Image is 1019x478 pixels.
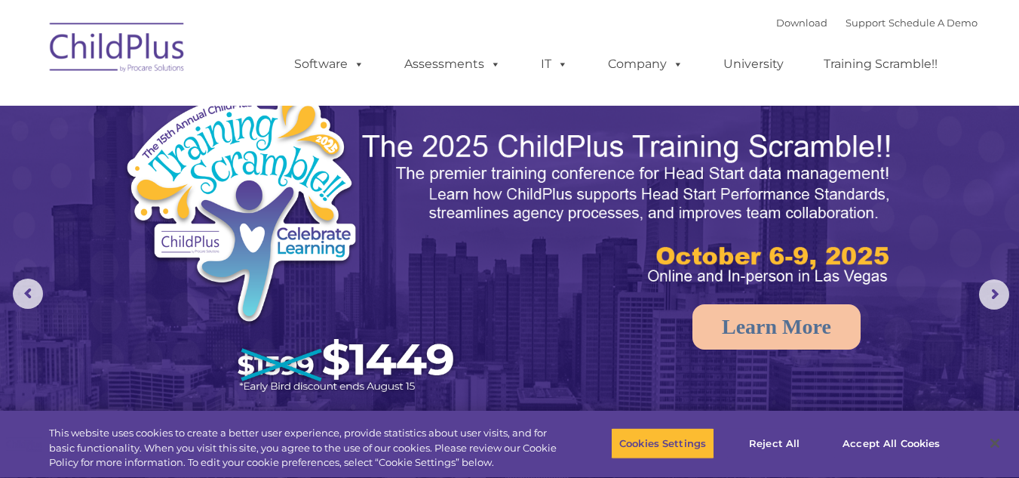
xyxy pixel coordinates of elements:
[593,49,698,79] a: Company
[846,17,885,29] a: Support
[809,49,953,79] a: Training Scramble!!
[49,426,560,470] div: This website uses cookies to create a better user experience, provide statistics about user visit...
[776,17,827,29] a: Download
[889,17,978,29] a: Schedule A Demo
[834,427,948,459] button: Accept All Cookies
[389,49,516,79] a: Assessments
[611,427,714,459] button: Cookies Settings
[210,100,256,111] span: Last name
[776,17,978,29] font: |
[692,304,861,350] a: Learn More
[42,12,193,88] img: ChildPlus by Procare Solutions
[727,427,821,459] button: Reject All
[708,49,799,79] a: University
[978,427,1011,460] button: Close
[279,49,379,79] a: Software
[210,162,274,173] span: Phone number
[526,49,583,79] a: IT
